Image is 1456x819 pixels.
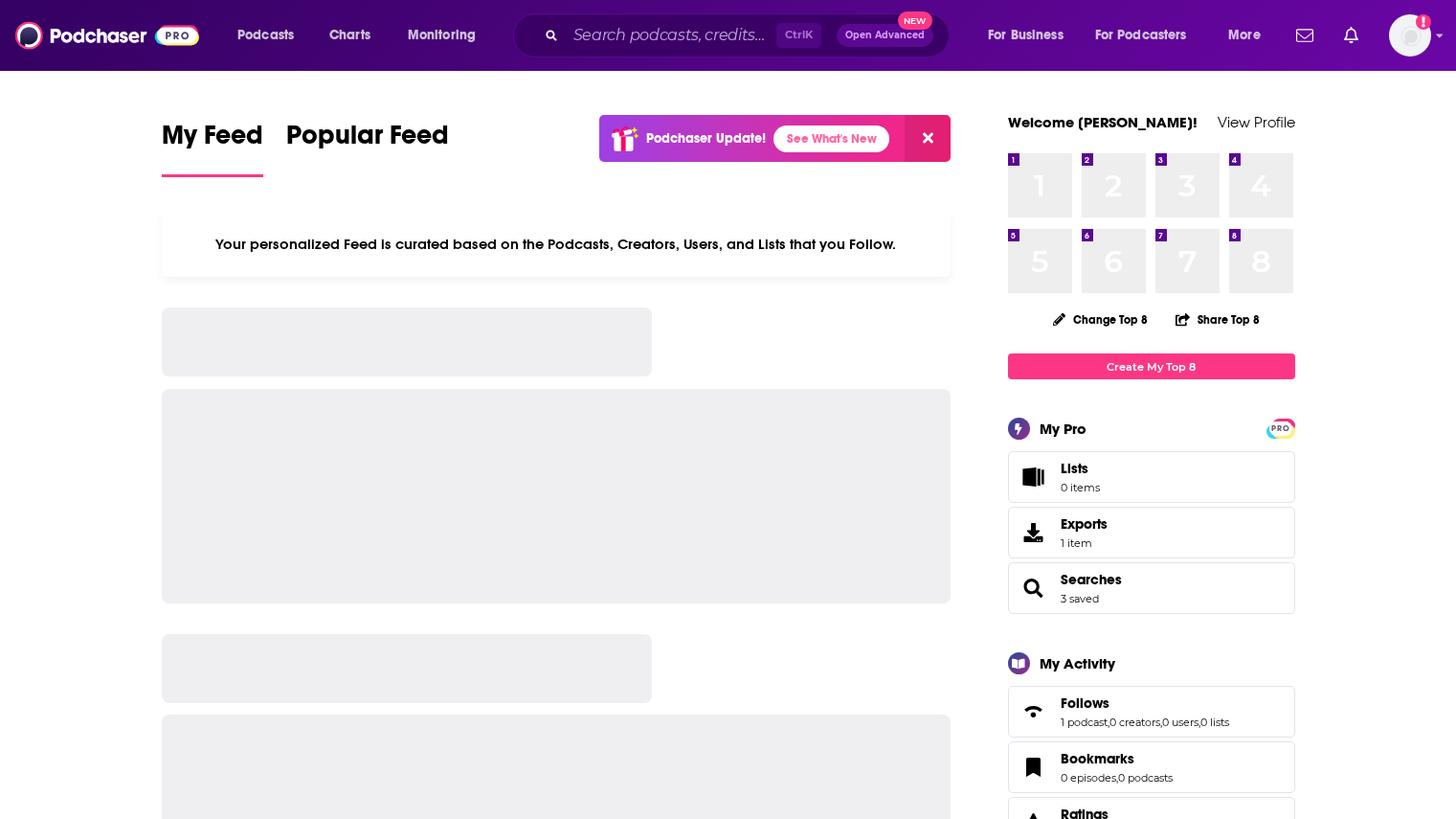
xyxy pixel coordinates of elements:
span: , [1160,716,1162,729]
span: 0 items [1061,481,1100,494]
span: Searches [1008,562,1295,614]
span: Bookmarks [1008,741,1295,793]
a: Show notifications dropdown [1288,19,1321,52]
a: My Feed [162,119,263,177]
span: , [1116,771,1118,785]
a: Exports [1008,507,1295,558]
a: 0 lists [1200,716,1229,729]
span: Lists [1015,464,1053,490]
button: open menu [974,20,1087,51]
a: View Profile [1218,113,1295,131]
button: Open AdvancedNew [837,24,933,47]
img: User Profile [1389,14,1431,57]
span: , [1198,716,1200,729]
span: Exports [1061,515,1108,533]
button: Change Top 8 [1042,307,1160,331]
a: 0 creators [1109,716,1160,729]
span: Monitoring [408,22,476,49]
button: open menu [1215,20,1285,51]
a: Searches [1015,575,1053,602]
span: Lists [1061,460,1100,477]
a: Charts [317,20,382,51]
a: 0 podcasts [1118,771,1173,785]
a: Bookmarks [1015,754,1053,781]
span: , [1108,716,1109,729]
span: PRO [1269,421,1292,436]
span: 1 item [1061,536,1108,550]
a: Follows [1061,694,1229,712]
a: 1 podcast [1061,716,1108,729]
a: Searches [1061,571,1122,588]
button: Share Top 8 [1175,301,1261,338]
img: Podchaser - Follow, Share and Rate Podcasts [15,17,199,54]
a: Welcome [PERSON_NAME]! [1008,113,1198,131]
span: Bookmarks [1061,750,1134,767]
span: Logged in as cmand-s [1389,14,1431,57]
span: Charts [329,22,370,49]
span: More [1228,22,1261,49]
svg: Add a profile image [1416,14,1431,30]
span: For Business [988,22,1064,49]
span: Ctrl K [776,23,821,48]
a: 3 saved [1061,592,1099,605]
span: Open Advanced [845,31,925,40]
span: My Feed [162,119,263,163]
span: Follows [1061,694,1109,712]
span: Exports [1015,519,1053,546]
a: Popular Feed [286,119,449,177]
p: Podchaser Update! [646,130,766,147]
div: My Pro [1040,420,1086,438]
span: Popular Feed [286,119,449,163]
button: open menu [1083,20,1215,51]
button: open menu [394,20,501,51]
span: For Podcasters [1095,22,1187,49]
a: PRO [1269,421,1292,435]
input: Search podcasts, credits, & more... [566,20,776,51]
button: Show profile menu [1389,14,1431,57]
span: Lists [1061,460,1088,477]
a: Bookmarks [1061,750,1173,767]
span: Podcasts [237,22,294,49]
a: Show notifications dropdown [1336,19,1366,52]
a: See What's New [773,125,889,152]
a: Lists [1008,451,1295,503]
div: My Activity [1040,654,1115,672]
a: 0 users [1162,716,1198,729]
a: Create My Top 8 [1008,353,1295,379]
span: Follows [1008,686,1295,738]
div: Search podcasts, credits, & more... [531,13,968,57]
div: Your personalized Feed is curated based on the Podcasts, Creators, Users, and Lists that you Follow. [162,212,952,277]
a: Follows [1015,698,1053,725]
span: New [898,11,932,30]
a: 0 episodes [1061,771,1116,785]
button: open menu [224,20,319,51]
